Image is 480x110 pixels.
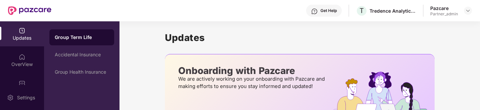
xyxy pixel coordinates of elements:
[311,8,318,15] img: svg+xml;base64,PHN2ZyBpZD0iSGVscC0zMngzMiIgeG1sbnM9Imh0dHA6Ly93d3cudzMub3JnLzIwMDAvc3ZnIiB3aWR0aD...
[7,94,14,101] img: svg+xml;base64,PHN2ZyBpZD0iU2V0dGluZy0yMHgyMCIgeG1sbnM9Imh0dHA6Ly93d3cudzMub3JnLzIwMDAvc3ZnIiB3aW...
[55,69,109,75] div: Group Health Insurance
[430,11,458,17] div: Partner_admin
[19,80,25,87] img: svg+xml;base64,PHN2ZyBpZD0iQmVuZWZpdHMiIHhtbG5zPSJodHRwOi8vd3d3LnczLm9yZy8yMDAwL3N2ZyIgd2lkdGg9Ij...
[55,52,109,57] div: Accidental Insurance
[15,94,37,101] div: Settings
[178,75,327,90] p: We are actively working on your onboarding with Pazcare and making efforts to ensure you stay inf...
[55,34,109,41] div: Group Term Life
[19,27,25,34] img: svg+xml;base64,PHN2ZyBpZD0iVXBkYXRlZCIgeG1sbnM9Imh0dHA6Ly93d3cudzMub3JnLzIwMDAvc3ZnIiB3aWR0aD0iMj...
[19,54,25,60] img: svg+xml;base64,PHN2ZyBpZD0iSG9tZSIgeG1sbnM9Imh0dHA6Ly93d3cudzMub3JnLzIwMDAvc3ZnIiB3aWR0aD0iMjAiIG...
[465,8,471,13] img: svg+xml;base64,PHN2ZyBpZD0iRHJvcGRvd24tMzJ4MzIiIHhtbG5zPSJodHRwOi8vd3d3LnczLm9yZy8yMDAwL3N2ZyIgd2...
[370,8,416,14] div: Tredence Analytics Solutions Private Limited
[8,6,51,15] img: New Pazcare Logo
[359,7,364,15] span: T
[320,8,337,13] div: Get Help
[165,32,435,43] h1: Updates
[430,5,458,11] div: Pazcare
[178,68,327,74] p: Onboarding with Pazcare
